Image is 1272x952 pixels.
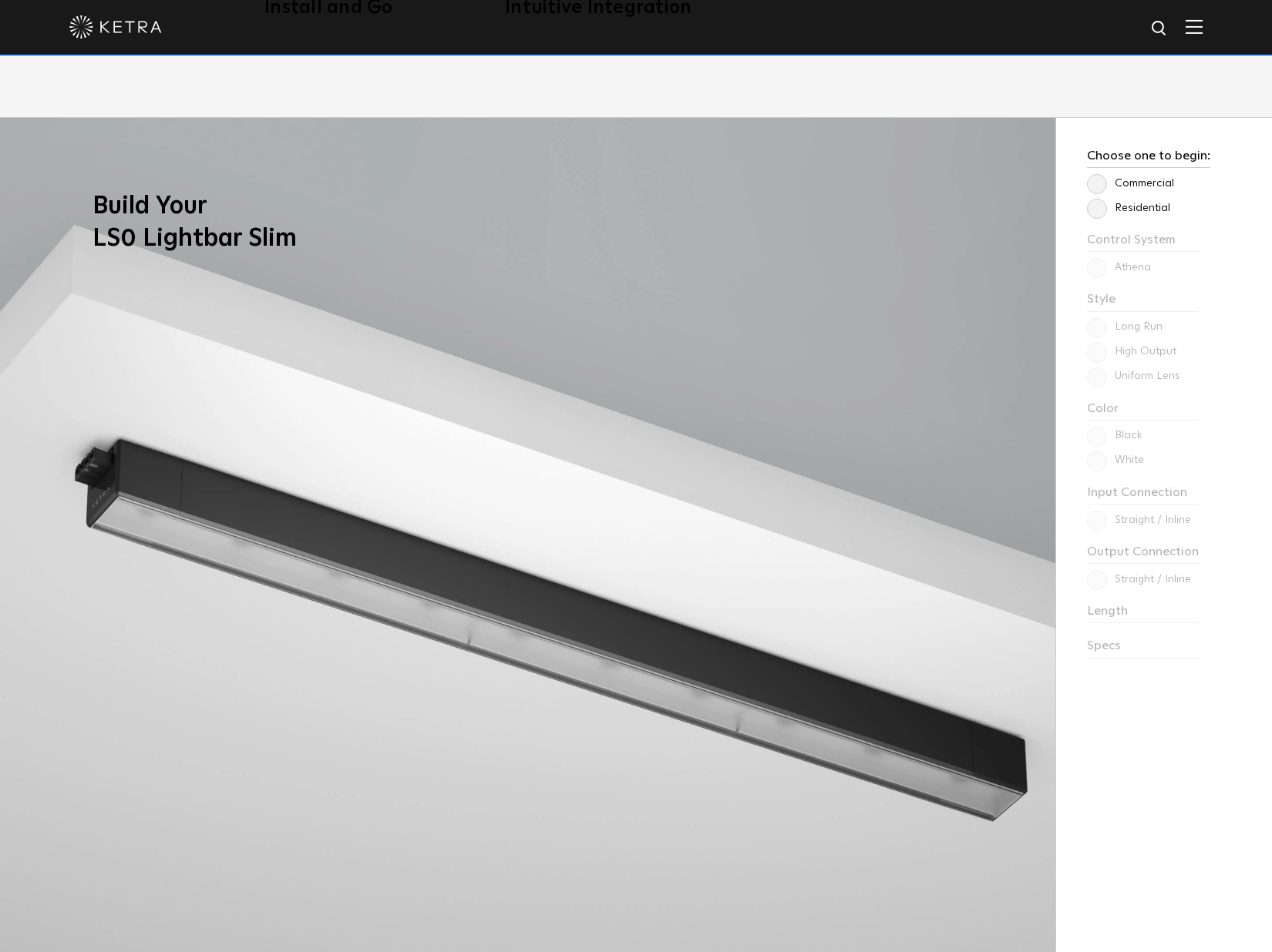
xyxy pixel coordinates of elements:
label: Residential [1087,202,1170,215]
label: Commercial [1087,177,1174,190]
img: Hamburger%20Nav.svg [1186,19,1203,34]
h3: Choose one to begin: [1087,149,1210,168]
img: search icon [1150,19,1169,39]
img: ketra-logo-2019-white [69,15,162,39]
